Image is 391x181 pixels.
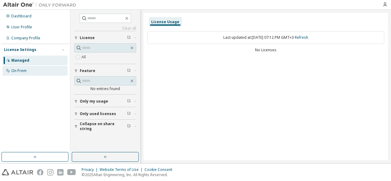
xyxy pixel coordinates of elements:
[82,167,100,172] div: Privacy
[74,26,136,31] a: Clear all
[57,169,64,176] img: linkedin.svg
[144,167,176,172] div: Cookie Consent
[11,14,31,19] div: Dashboard
[127,124,131,129] span: Clear filter
[74,95,136,108] button: Only my usage
[147,48,384,52] div: No Licenses
[80,121,127,131] span: Collapse on share string
[67,169,76,176] img: youtube.svg
[74,107,136,121] button: Only used licenses
[127,68,131,73] span: Clear filter
[74,64,136,78] button: Feature
[127,111,131,116] span: Clear filter
[127,35,131,40] span: Clear filter
[100,167,144,172] div: Website Terms of Use
[80,68,95,73] span: Feature
[82,53,87,61] label: All
[2,169,33,176] img: altair_logo.svg
[11,68,27,73] div: On Prem
[151,20,179,24] div: License Usage
[82,172,176,177] p: © 2025 Altair Engineering, Inc. All Rights Reserved.
[37,169,43,176] img: facebook.svg
[147,31,384,44] div: Last updated at: [DATE] 07:12 PM GMT+3
[4,47,36,52] div: License Settings
[47,169,53,176] img: instagram.svg
[80,111,116,116] span: Only used licenses
[11,25,32,30] div: User Profile
[127,99,131,104] span: Clear filter
[3,2,79,8] img: Altair One
[295,35,308,40] a: Refresh
[11,58,29,63] div: Managed
[80,35,95,40] span: License
[80,99,108,104] span: Only my usage
[74,120,136,133] button: Collapse on share string
[11,36,40,41] div: Company Profile
[74,31,136,45] button: License
[74,86,136,91] div: No entries found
